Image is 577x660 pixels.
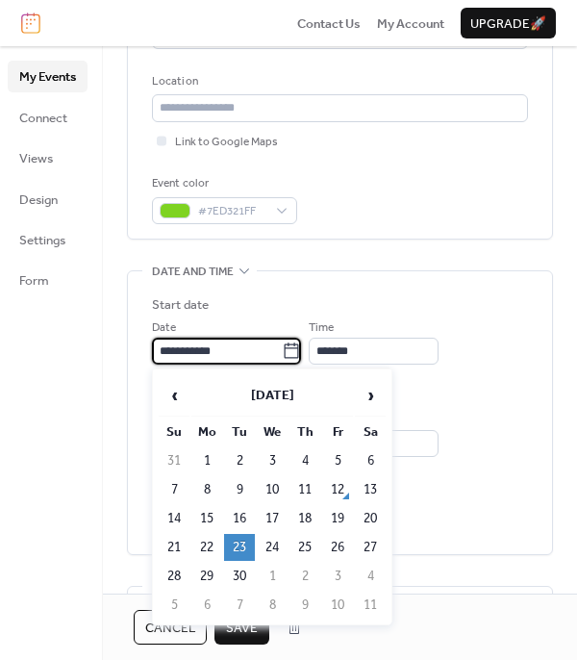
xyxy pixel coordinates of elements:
td: 21 [159,534,189,561]
div: Start date [152,295,209,315]
div: Location [152,72,524,91]
td: 26 [322,534,353,561]
th: We [257,419,288,445]
div: Event color [152,174,293,193]
span: Link to Google Maps [175,133,278,152]
td: 17 [257,505,288,532]
span: Upgrade 🚀 [470,14,546,34]
a: Connect [8,102,88,133]
th: Su [159,419,189,445]
td: 5 [322,447,353,474]
span: Cancel [145,619,195,638]
span: Time [309,318,334,338]
td: 18 [289,505,320,532]
td: 14 [159,505,189,532]
td: 11 [355,592,386,619]
td: 29 [191,563,222,590]
td: 12 [322,476,353,503]
td: 7 [224,592,255,619]
span: My Events [19,67,76,87]
td: 28 [159,563,189,590]
a: Contact Us [297,13,361,33]
td: 6 [355,447,386,474]
td: 8 [257,592,288,619]
td: 2 [224,447,255,474]
td: 9 [289,592,320,619]
td: 30 [224,563,255,590]
span: Date and time [152,263,234,282]
span: Date [152,318,176,338]
td: 3 [322,563,353,590]
td: 8 [191,476,222,503]
td: 9 [224,476,255,503]
img: logo [21,13,40,34]
td: 16 [224,505,255,532]
span: Views [19,149,53,168]
a: My Account [377,13,444,33]
span: ‹ [160,376,188,415]
th: Fr [322,419,353,445]
span: #7ED321FF [198,202,266,221]
span: Form [19,271,49,291]
span: Design [19,190,58,210]
td: 25 [289,534,320,561]
td: 4 [289,447,320,474]
td: 22 [191,534,222,561]
td: 3 [257,447,288,474]
td: 20 [355,505,386,532]
td: 1 [191,447,222,474]
a: My Events [8,61,88,91]
td: 4 [355,563,386,590]
button: Save [214,610,269,645]
a: Form [8,265,88,295]
td: 7 [159,476,189,503]
span: My Account [377,14,444,34]
td: 23 [224,534,255,561]
td: 2 [289,563,320,590]
th: Th [289,419,320,445]
a: Design [8,184,88,215]
button: Cancel [134,610,207,645]
button: Upgrade🚀 [461,8,556,38]
span: Settings [19,231,65,250]
td: 10 [257,476,288,503]
th: [DATE] [191,375,353,417]
th: Tu [224,419,255,445]
a: Settings [8,224,88,255]
td: 27 [355,534,386,561]
a: Views [8,142,88,173]
td: 5 [159,592,189,619]
td: 13 [355,476,386,503]
td: 24 [257,534,288,561]
span: Save [226,619,258,638]
td: 6 [191,592,222,619]
td: 31 [159,447,189,474]
span: › [356,376,385,415]
th: Sa [355,419,386,445]
td: 1 [257,563,288,590]
td: 10 [322,592,353,619]
span: Contact Us [297,14,361,34]
td: 15 [191,505,222,532]
td: 19 [322,505,353,532]
td: 11 [289,476,320,503]
th: Mo [191,419,222,445]
span: Connect [19,109,67,128]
